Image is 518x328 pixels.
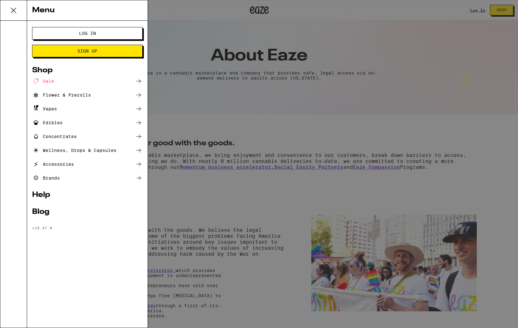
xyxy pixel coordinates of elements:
[32,160,143,168] a: Accessories
[32,160,74,168] div: Accessories
[32,133,143,140] a: Concentrates
[32,27,143,40] button: Log In
[32,119,63,126] div: Edibles
[32,77,54,85] div: Sale
[32,67,143,74] a: Shop
[79,31,96,36] span: Log In
[14,4,27,10] span: Help
[32,105,57,113] div: Vapes
[32,147,143,154] a: Wellness, Drops & Capsules
[32,91,143,99] a: Flower & Prerolls
[32,174,60,182] div: Brands
[32,91,91,99] div: Flower & Prerolls
[27,0,148,21] div: Menu
[32,191,143,199] a: Help
[32,226,52,230] span: v 19.47.0
[32,208,143,216] a: Blog
[32,147,116,154] div: Wellness, Drops & Capsules
[32,174,143,182] a: Brands
[77,49,97,53] span: Sign Up
[32,133,77,140] div: Concentrates
[32,119,143,126] a: Edibles
[32,105,143,113] a: Vapes
[32,77,143,85] a: Sale
[32,45,143,57] button: Sign Up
